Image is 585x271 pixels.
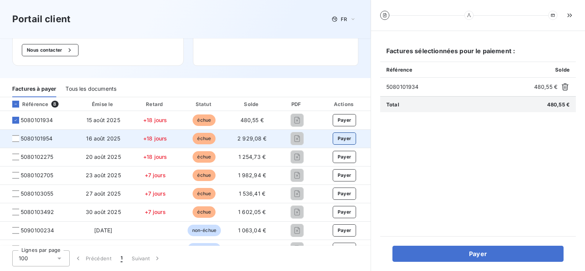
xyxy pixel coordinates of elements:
span: [DATE] [94,245,112,252]
div: Solde [230,100,274,108]
span: échue [193,188,216,199]
div: Factures à payer [12,81,56,97]
span: +7 jours [145,172,166,178]
span: 1 063,04 € [238,227,266,233]
span: 1 254,73 € [239,153,266,160]
button: Payer [333,132,356,145]
button: Payer [333,224,356,237]
span: 5090100685 [21,245,54,253]
span: échue [193,206,216,218]
span: échue [193,114,216,126]
span: 100 [19,255,28,262]
span: +18 jours [143,135,167,142]
span: 480,55 € [534,83,557,91]
button: Précédent [70,250,116,266]
span: 480,55 € [240,117,264,123]
span: 16 août 2025 [86,135,120,142]
span: 1 536,41 € [239,190,266,197]
span: +7 jours [145,190,166,197]
button: Payer [333,151,356,163]
span: 1 161,29 € [239,245,265,252]
span: 5080101934 [21,116,53,124]
button: Payer [333,243,356,255]
div: Émise le [78,100,129,108]
span: non-échue [188,243,221,255]
span: non-échue [188,225,221,236]
span: échue [193,170,216,181]
button: Payer [392,246,564,262]
span: Total [386,101,399,108]
button: 1 [116,250,127,266]
span: 5080101934 [386,83,531,91]
div: Tous les documents [65,81,116,97]
h3: Portail client [12,12,70,26]
div: Actions [320,100,369,108]
div: Statut [181,100,227,108]
div: PDF [277,100,317,108]
button: Payer [333,169,356,181]
span: +18 jours [143,117,167,123]
span: +7 jours [145,209,166,215]
span: Référence [386,67,412,73]
button: Nous contacter [22,44,78,56]
span: 5080102275 [21,153,54,161]
span: 15 août 2025 [87,117,120,123]
span: 5080103055 [21,190,54,198]
button: Payer [333,188,356,200]
span: échue [193,133,216,144]
span: 1 602,05 € [238,209,266,215]
span: 1 [121,255,123,262]
span: échue [193,151,216,163]
div: Retard [132,100,178,108]
span: 480,55 € [547,101,570,108]
h6: Factures sélectionnées pour le paiement : [380,46,576,62]
button: Payer [333,206,356,218]
span: 2 929,08 € [237,135,267,142]
button: Payer [333,114,356,126]
span: 27 août 2025 [86,190,121,197]
div: Référence [6,101,48,108]
span: Solde [555,67,570,73]
span: +18 jours [143,153,167,160]
span: 30 août 2025 [86,209,121,215]
span: 23 août 2025 [86,172,121,178]
button: Suivant [127,250,166,266]
span: 5080103492 [21,208,54,216]
span: [DATE] [94,227,112,233]
span: 5080101954 [21,135,53,142]
span: 8 [51,101,58,108]
span: 1 982,94 € [238,172,266,178]
span: 5090100234 [21,227,54,234]
span: 5080102705 [21,171,54,179]
span: 20 août 2025 [86,153,121,160]
span: FR [341,16,347,22]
